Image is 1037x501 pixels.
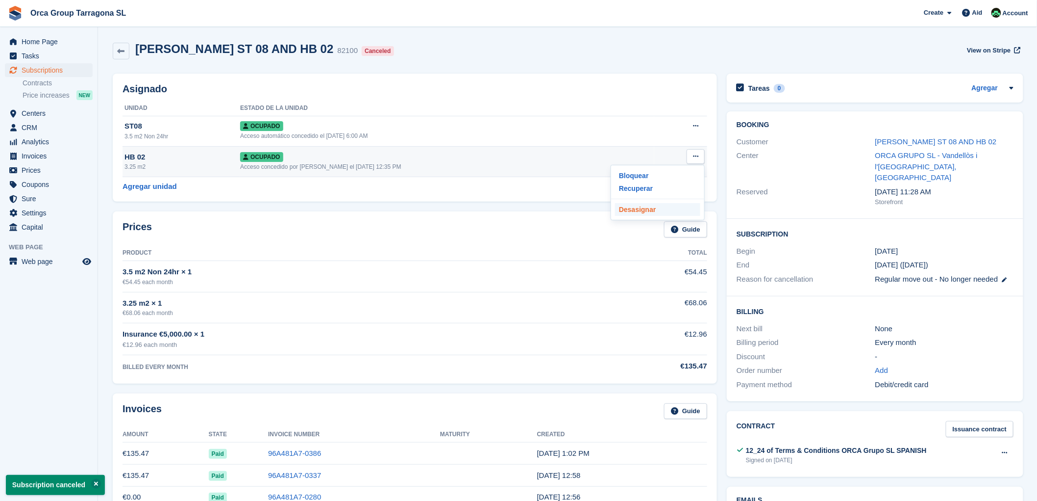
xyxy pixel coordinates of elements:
[875,338,916,346] font: Every month
[537,493,581,501] time: 2025-06-03 10:56:36 UTC
[537,471,581,479] font: [DATE] 12:58
[5,149,93,163] a: menu
[615,203,700,216] a: Desasignar
[875,137,997,146] a: [PERSON_NAME] ST 08 AND HB 02
[124,152,240,163] div: HB 02
[79,93,90,98] font: NEW
[537,449,590,457] font: [DATE] 1:02 PM
[615,182,700,195] a: Recuperar
[240,121,283,131] span: Ocupado
[22,195,36,203] font: Sure
[737,230,789,238] font: Subscription
[123,101,240,116] th: Unidad
[5,49,93,63] a: menu
[268,493,321,501] a: 96A481A7-0280
[875,275,998,283] font: Regular move out - No longer needed
[23,91,70,99] font: Price increases
[1003,9,1028,17] font: Account
[681,362,707,370] font: €135.47
[268,449,321,457] a: 96A481A7-0386
[123,267,192,276] font: 3.5 m2 Non 24hr × 1
[5,63,93,77] a: menu
[123,471,149,479] font: €135.47
[682,226,700,233] font: Guide
[685,330,707,338] font: €12.96
[135,42,334,55] font: [PERSON_NAME] ST 08 AND HB 02
[963,42,1022,58] a: View on Stripe
[9,243,43,251] font: Web page
[124,162,240,171] div: 3.25 m2
[875,187,932,196] font: [DATE] 11:28 AM
[746,447,927,454] font: 12_24 of Terms & Conditions ORCA Grupo SL SPANISH
[688,249,707,256] font: Total
[875,261,929,269] font: [DATE] ([DATE])
[953,425,1007,433] font: Issuance contract
[924,9,943,16] font: Create
[22,38,58,46] font: Home Page
[746,457,792,464] font: Signed on [DATE]
[615,169,700,182] a: Bloquear
[123,310,173,316] font: €68.06 each month
[23,90,93,101] a: Price increases NEW
[26,5,130,21] a: Orca Group Tarragona SL
[737,352,765,361] font: Discount
[22,66,63,74] font: Subscriptions
[123,279,173,286] font: €54.45 each month
[5,192,93,206] a: menu
[737,261,750,269] font: End
[22,52,39,60] font: Tasks
[123,249,151,256] font: Product
[685,267,707,276] font: €54.45
[22,166,41,174] font: Prices
[5,255,93,268] a: menu
[240,152,283,162] span: Ocupado
[123,299,162,307] font: 3.25 m2 × 1
[875,151,978,182] a: ORCA GRUPO SL - Vandellòs i l'[GEOGRAPHIC_DATA], [GEOGRAPHIC_DATA]
[537,471,581,479] time: 2025-07-03 10:58:38 UTC
[737,137,768,146] font: Customer
[22,138,49,146] font: Analytics
[737,121,769,129] font: Booking
[8,6,23,21] img: stora-icon-8386f47178a22dfd0bd8f6a31ec36ba5ce8667c1dd55bd0f319d3a0aa187defe.svg
[748,84,770,93] h2: Tareas
[737,366,782,374] font: Order number
[737,151,759,159] font: Center
[5,206,93,220] a: menu
[240,162,654,171] div: Acceso concedido por [PERSON_NAME] el [DATE] 12:35 PM
[972,9,983,16] font: Aid
[537,431,565,438] font: Created
[737,308,764,316] font: Billing
[268,431,320,438] font: Invoice number
[737,380,792,389] font: Payment method
[123,403,162,414] font: Invoices
[664,221,707,237] a: Guide
[22,209,47,217] font: Settings
[123,181,177,192] a: Agregar unidad
[875,247,898,255] font: [DATE]
[23,79,93,88] a: Contracts
[123,221,152,232] font: Prices
[209,431,227,438] font: State
[212,473,224,479] font: Paid
[268,471,321,479] a: 96A481A7-0337
[972,83,998,94] a: Agregar
[365,48,391,54] font: Canceled
[875,380,929,389] font: Debit/credit card
[123,83,707,95] h2: Asignado
[123,493,141,501] font: €0.00
[81,256,93,267] a: Store Preview
[875,324,893,333] font: None
[5,163,93,177] a: menu
[240,132,654,140] div: Acceso automático concedido el [DATE] 6:00 AM
[737,422,775,430] font: Contract
[682,407,700,415] font: Guide
[967,47,1011,54] font: View on Stripe
[124,121,240,132] div: ST08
